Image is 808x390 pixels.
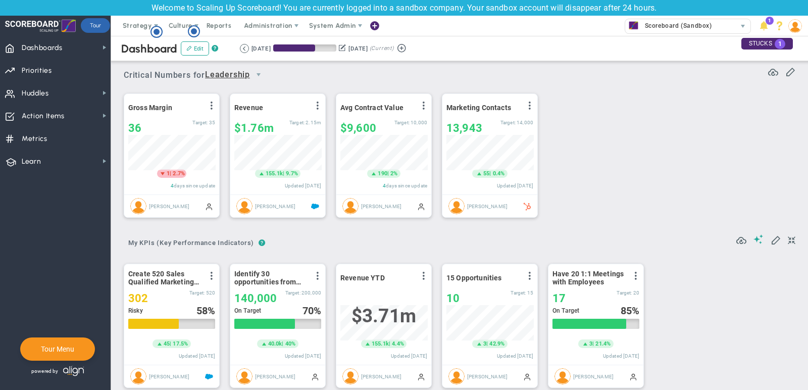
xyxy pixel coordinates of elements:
span: 14,000 [517,120,533,125]
span: 140,000 [234,292,277,305]
span: 200,000 [301,290,321,296]
span: 42.9% [489,340,504,347]
img: Hannah Dogru [448,368,465,384]
span: 4.4% [392,340,404,347]
div: Period Progress: 66% Day 60 of 90 with 30 remaining. [273,44,336,52]
span: [PERSON_NAME] [149,203,189,209]
li: Announcements [756,16,772,36]
span: days since update [174,183,215,188]
span: 17.5% [173,340,188,347]
span: Updated [DATE] [285,183,321,188]
div: STUCKS [741,38,793,50]
span: 155.1k [372,340,389,348]
div: [DATE] [251,44,271,53]
img: 33503.Company.photo [627,19,640,32]
span: Manually Updated [311,372,319,380]
span: 85 [621,305,632,317]
div: [DATE] [348,44,368,53]
span: 302 [128,292,148,305]
span: | [282,340,283,347]
button: Go to previous period [240,44,249,53]
span: Have 20 1:1 Meetings with Employees [552,270,626,286]
img: 193898.Person.photo [788,19,802,33]
span: $9,600 [340,122,376,134]
li: Help & Frequently Asked Questions (FAQ) [772,16,787,36]
span: [PERSON_NAME] [149,373,189,379]
span: 0.4% [493,170,505,177]
span: Target: [394,120,410,125]
img: Hannah Dogru [554,368,571,384]
span: 15 [527,290,533,296]
span: Action Items [22,106,65,127]
span: Leadership [205,69,250,81]
span: 190 [378,170,387,178]
span: Marketing Contacts [446,104,511,112]
span: Target: [189,290,205,296]
img: Katie Williams [342,198,359,214]
span: Scoreboard (Sandbox) [640,19,712,32]
span: [PERSON_NAME] [255,373,295,379]
img: Jane Wilson [130,198,146,214]
span: 13,943 [446,122,482,134]
span: Updated [DATE] [497,183,533,188]
span: Salesforce Enabled<br ></span>Sandbox: Quarterly Leads and Opportunities [205,372,213,380]
span: $1,758,367 [234,122,274,134]
span: Refresh Data [736,234,746,244]
span: Edit My KPIs [771,234,781,245]
span: 2.7% [173,170,185,177]
span: 40.0k [268,340,282,348]
span: 58 [196,305,208,317]
span: Updated [DATE] [391,353,427,359]
span: Updated [DATE] [497,353,533,359]
span: 70 [302,305,314,317]
span: 520 [206,290,215,296]
span: Target: [500,120,516,125]
span: 1 [775,39,785,49]
span: 3 [483,340,486,348]
div: % [621,305,640,316]
button: My KPIs (Key Performance Indicators) [124,235,259,253]
span: | [489,170,491,177]
span: Revenue YTD [340,274,385,282]
span: System Admin [309,22,356,29]
span: 36 [128,122,141,134]
span: days since update [386,183,427,188]
span: Create 520 Sales Qualified Marketing Leads [128,270,201,286]
span: Gross Margin [128,104,172,112]
img: Hannah Dogru [342,368,359,384]
span: Target: [289,120,305,125]
span: [PERSON_NAME] [467,203,508,209]
span: Avg Contract Value [340,104,403,112]
span: Reports [201,16,237,36]
span: 10 [446,292,460,305]
span: [PERSON_NAME] [255,203,295,209]
span: Updated [DATE] [285,353,321,359]
span: Dashboard [121,42,177,56]
span: Huddles [22,83,49,104]
span: Priorities [22,60,52,81]
span: 1 [766,17,774,25]
span: 55 [483,170,489,178]
div: % [302,305,322,316]
span: Updated [DATE] [603,353,639,359]
img: Jane Wilson [448,198,465,214]
span: | [387,170,389,177]
span: Administration [244,22,292,29]
span: | [283,170,284,177]
span: HubSpot Enabled [523,202,531,210]
button: Tour Menu [38,345,77,354]
span: (Current) [370,44,394,53]
button: Edit [181,41,209,56]
span: Target: [511,290,526,296]
span: 35 [209,120,215,125]
span: Dashboards [22,37,63,59]
span: My KPIs (Key Performance Indicators) [124,235,259,251]
span: Updated [DATE] [179,353,215,359]
span: On Target [552,307,579,314]
span: Manually Updated [523,372,531,380]
span: | [389,340,390,347]
span: 1 [167,170,170,178]
span: Risky [128,307,143,314]
span: Learn [22,151,41,172]
div: Powered by Align [20,363,128,379]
